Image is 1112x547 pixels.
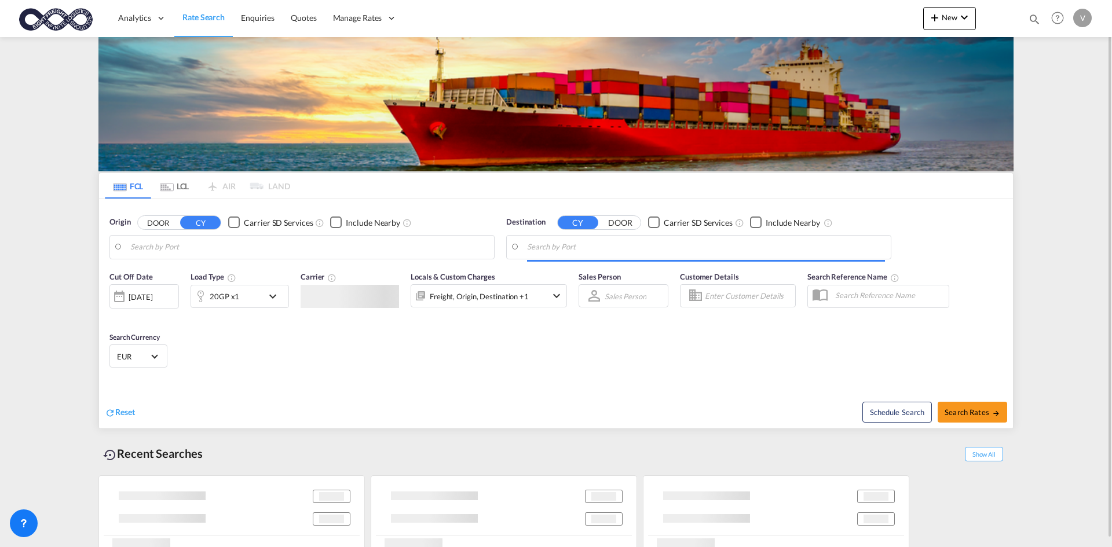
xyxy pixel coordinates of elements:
span: New [928,13,971,22]
md-icon: icon-chevron-down [266,289,286,303]
div: 20GP x1 [210,288,239,304]
div: Origin DOOR CY Checkbox No InkUnchecked: Search for CY (Container Yard) services for all selected... [99,199,1013,428]
md-tab-item: FCL [105,173,151,199]
div: [DATE] [109,284,179,309]
button: DOOR [600,216,641,229]
md-icon: icon-refresh [105,408,115,418]
md-icon: icon-arrow-right [992,409,1000,417]
span: Manage Rates [333,12,382,24]
img: LCL+%26+FCL+BACKGROUND.png [98,37,1014,171]
div: Help [1048,8,1073,29]
button: Search Ratesicon-arrow-right [938,402,1007,423]
span: Help [1048,8,1067,28]
button: DOOR [138,216,178,229]
span: Load Type [191,272,236,281]
md-tab-item: LCL [151,173,197,199]
span: Search Reference Name [807,272,899,281]
span: Locals & Custom Charges [411,272,495,281]
md-icon: icon-plus 400-fg [928,10,942,24]
md-pagination-wrapper: Use the left and right arrow keys to navigate between tabs [105,173,290,199]
input: Search Reference Name [829,287,949,304]
span: Cut Off Date [109,272,153,281]
span: Quotes [291,13,316,23]
md-checkbox: Checkbox No Ink [648,216,733,229]
span: Reset [115,407,135,417]
div: V [1073,9,1092,27]
span: Rate Search [182,12,225,22]
input: Search by Port [527,238,885,256]
md-icon: Unchecked: Search for CY (Container Yard) services for all selected carriers.Checked : Search for... [315,218,324,227]
div: icon-refreshReset [105,406,135,419]
md-icon: icon-chevron-down [550,289,564,303]
div: [DATE] [129,292,152,302]
md-select: Select Currency: € EUREuro [116,348,161,365]
md-icon: icon-backup-restore [103,448,117,462]
input: Search by Port [130,238,488,256]
div: Recent Searches [98,440,207,467]
md-icon: icon-chevron-down [957,10,971,24]
button: icon-plus 400-fgNewicon-chevron-down [923,7,976,30]
div: Carrier SD Services [244,217,313,229]
md-select: Sales Person [603,288,648,304]
span: Destination [506,216,546,228]
button: CY [558,216,598,229]
span: Show All [965,447,1003,461]
span: Search Rates [945,408,1000,417]
md-icon: Unchecked: Ignores neighbouring ports when fetching rates.Checked : Includes neighbouring ports w... [403,218,412,227]
md-icon: Unchecked: Search for CY (Container Yard) services for all selected carriers.Checked : Search for... [735,218,744,227]
div: icon-magnify [1028,13,1041,30]
div: Carrier SD Services [664,217,733,229]
span: Enquiries [241,13,275,23]
span: Carrier [301,272,336,281]
div: Include Nearby [766,217,820,229]
button: CY [180,216,221,229]
md-icon: Unchecked: Ignores neighbouring ports when fetching rates.Checked : Includes neighbouring ports w... [824,218,833,227]
div: 20GP x1icon-chevron-down [191,285,289,308]
md-checkbox: Checkbox No Ink [750,216,820,229]
span: EUR [117,351,149,362]
md-checkbox: Checkbox No Ink [330,216,400,229]
input: Enter Customer Details [705,287,792,304]
div: Freight Origin Destination Factory Stuffing [430,288,529,304]
md-icon: icon-magnify [1028,13,1041,25]
md-checkbox: Checkbox No Ink [228,216,313,229]
button: Note: By default Schedule search will only considerorigin ports, destination ports and cut off da... [862,402,932,423]
span: Search Currency [109,333,160,342]
span: Origin [109,216,130,228]
span: Customer Details [680,272,738,281]
span: Analytics [118,12,151,24]
md-icon: Your search will be saved by the below given name [890,273,899,282]
div: Freight Origin Destination Factory Stuffingicon-chevron-down [411,284,567,307]
span: Sales Person [579,272,621,281]
div: Include Nearby [346,217,400,229]
md-icon: icon-information-outline [227,273,236,282]
md-datepicker: Select [109,307,118,323]
md-icon: The selected Trucker/Carrierwill be displayed in the rate results If the rates are from another f... [327,273,336,282]
img: c818b980817911efbdc1a76df449e905.png [17,5,96,31]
